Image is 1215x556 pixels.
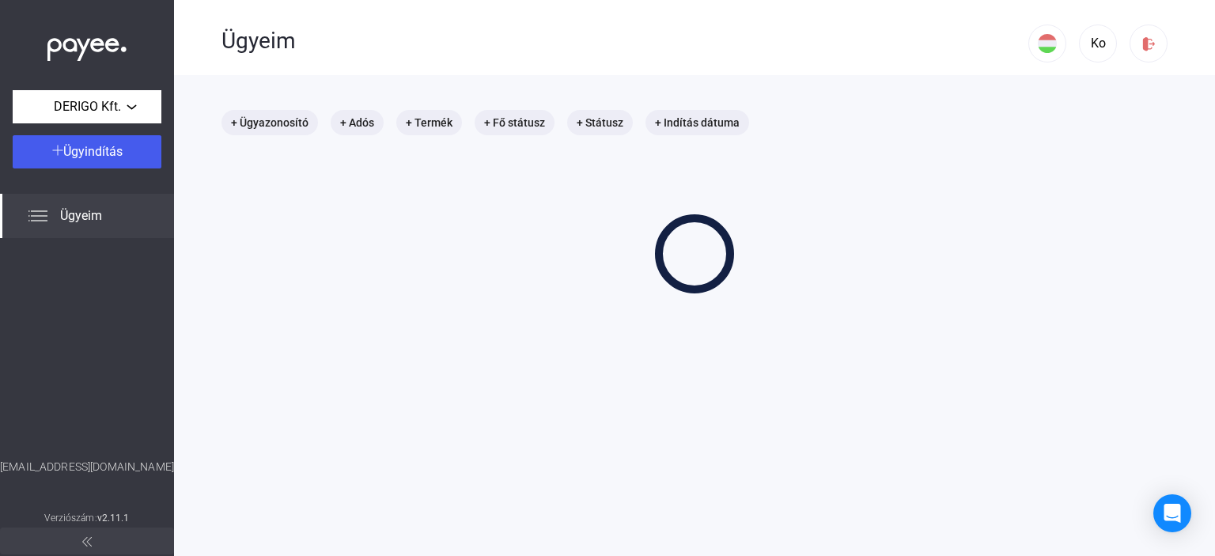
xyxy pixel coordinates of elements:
button: HU [1028,25,1066,62]
button: Ügyindítás [13,135,161,168]
div: Ügyeim [221,28,1028,55]
span: DERIGO Kft. [54,97,121,116]
img: list.svg [28,206,47,225]
img: plus-white.svg [52,145,63,156]
mat-chip: + Státusz [567,110,633,135]
img: HU [1038,34,1057,53]
span: Ügyeim [60,206,102,225]
mat-chip: + Ügyazonosító [221,110,318,135]
img: arrow-double-left-grey.svg [82,537,92,547]
mat-chip: + Adós [331,110,384,135]
mat-chip: + Termék [396,110,462,135]
button: Ko [1079,25,1117,62]
mat-chip: + Indítás dátuma [645,110,749,135]
div: Open Intercom Messenger [1153,494,1191,532]
button: logout-red [1130,25,1168,62]
mat-chip: + Fő státusz [475,110,555,135]
div: Ko [1084,34,1111,53]
img: logout-red [1141,36,1157,52]
img: white-payee-white-dot.svg [47,29,127,62]
button: DERIGO Kft. [13,90,161,123]
span: Ügyindítás [63,144,123,159]
strong: v2.11.1 [97,513,130,524]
